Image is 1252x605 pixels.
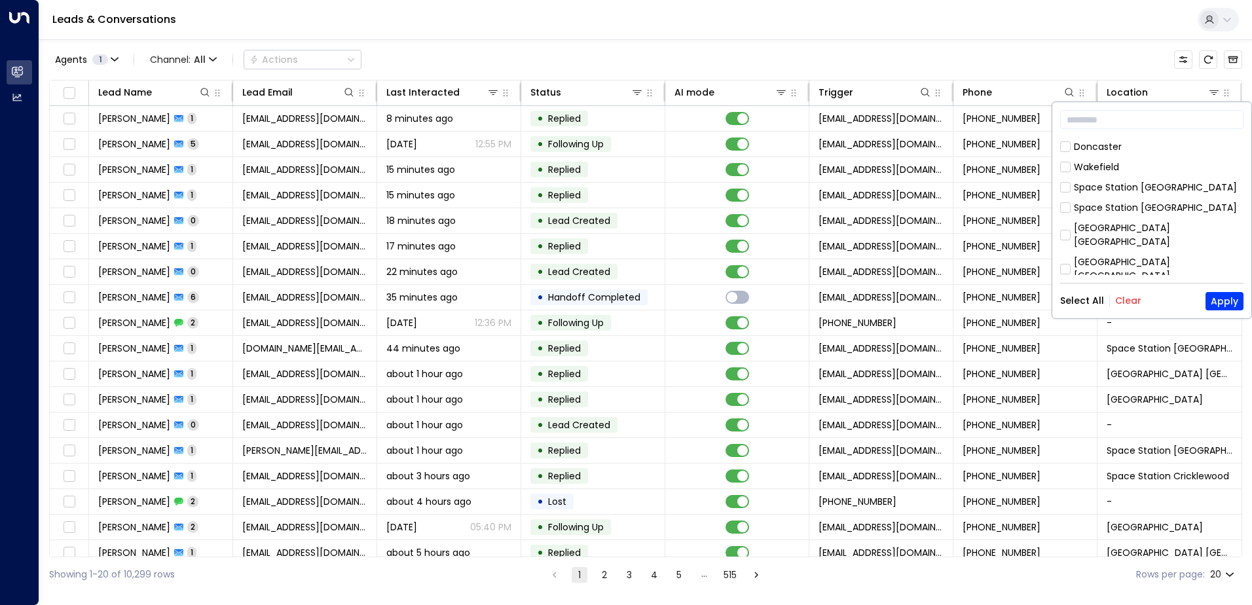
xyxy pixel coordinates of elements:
[244,50,361,69] div: Button group with a nested menu
[537,261,543,283] div: •
[187,419,199,430] span: 0
[1060,201,1243,215] div: Space Station [GEOGRAPHIC_DATA]
[1074,160,1119,174] div: Wakefield
[1074,221,1243,249] div: [GEOGRAPHIC_DATA] [GEOGRAPHIC_DATA]
[242,367,367,380] span: hajrahussain@outlook.com
[963,495,1040,508] span: +447704306740
[242,240,367,253] span: bunniehuggers@gmail.com
[61,340,77,357] span: Toggle select row
[819,367,944,380] span: leads@space-station.co.uk
[819,342,944,355] span: leads@space-station.co.uk
[242,112,367,125] span: philsargent@msn.com
[819,240,944,253] span: leads@space-station.co.uk
[187,215,199,226] span: 0
[61,417,77,433] span: Toggle select row
[537,363,543,385] div: •
[98,495,170,508] span: Mamadou Diagne
[98,214,170,227] span: Ali Khan
[98,342,170,355] span: Frank Cheng
[963,84,1076,100] div: Phone
[548,418,610,431] span: Lead Created
[963,393,1040,406] span: +447831233750
[963,342,1040,355] span: +447950828785
[249,54,298,65] div: Actions
[61,187,77,204] span: Toggle select row
[61,213,77,229] span: Toggle select row
[963,163,1040,176] span: +614675919288
[98,137,170,151] span: Phil Sargent
[819,189,944,202] span: leads@space-station.co.uk
[537,490,543,513] div: •
[1107,393,1203,406] span: Space Station Slough
[386,214,456,227] span: 18 minutes ago
[187,266,199,277] span: 0
[819,265,944,278] span: leads@space-station.co.uk
[98,84,212,100] div: Lead Name
[61,468,77,485] span: Toggle select row
[55,55,87,64] span: Agents
[963,521,1040,534] span: +447704306740
[98,265,170,278] span: Shanna Van Vlaanderen
[963,112,1040,125] span: +447896594271
[98,189,170,202] span: Ali Khan
[963,291,1040,304] span: +441784258366
[475,316,511,329] p: 12:36 PM
[187,342,196,354] span: 1
[98,163,170,176] span: Amber Dussart
[548,214,610,227] span: Lead Created
[548,469,581,483] span: Replied
[1060,221,1243,249] div: [GEOGRAPHIC_DATA] [GEOGRAPHIC_DATA]
[963,444,1040,457] span: +447512090911
[1060,160,1243,174] div: Wakefield
[963,240,1040,253] span: +447898342884
[242,393,367,406] span: farahfairweather@gmail.com
[98,469,170,483] span: Koussai Abu zaid
[537,337,543,359] div: •
[145,50,222,69] span: Channel:
[1199,50,1217,69] span: Refresh
[386,240,456,253] span: 17 minutes ago
[1074,201,1237,215] div: Space Station [GEOGRAPHIC_DATA]
[98,546,170,559] span: Hayat Shah
[597,567,612,583] button: Go to page 2
[1107,342,1232,355] span: Space Station Swiss Cottage
[1136,568,1205,581] label: Rows per page:
[819,546,944,559] span: leads@space-station.co.uk
[386,418,463,431] span: about 1 hour ago
[819,393,944,406] span: leads@space-station.co.uk
[819,84,932,100] div: Trigger
[721,567,739,583] button: Go to page 515
[548,240,581,253] span: Replied
[61,289,77,306] span: Toggle select row
[537,439,543,462] div: •
[187,113,196,124] span: 1
[1074,181,1237,194] div: Space Station [GEOGRAPHIC_DATA]
[548,316,604,329] span: Following Up
[145,50,222,69] button: Channel:All
[386,189,455,202] span: 15 minutes ago
[244,50,361,69] button: Actions
[963,418,1040,431] span: +447831233750
[242,469,367,483] span: koussai.abuzaid101@gmail.com
[242,342,367,355] span: fcheng.al@outlook.com
[98,291,170,304] span: Joe Regan
[819,291,944,304] span: leads@space-station.co.uk
[537,184,543,206] div: •
[548,521,604,534] span: Following Up
[537,286,543,308] div: •
[1097,489,1242,514] td: -
[475,137,511,151] p: 12:55 PM
[187,394,196,405] span: 1
[537,133,543,155] div: •
[98,444,170,457] span: Steve Kibbler
[98,240,170,253] span: Shanna Van Vlaanderen
[1107,367,1232,380] span: Space Station Castle Bromwich
[61,85,77,101] span: Toggle select all
[963,265,1040,278] span: +447898342884
[386,469,470,483] span: about 3 hours ago
[386,316,417,329] span: Aug 28, 2025
[61,366,77,382] span: Toggle select row
[242,163,367,176] span: amberdussart@icloud.com
[98,367,170,380] span: Hajra Hussain
[674,84,714,100] div: AI mode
